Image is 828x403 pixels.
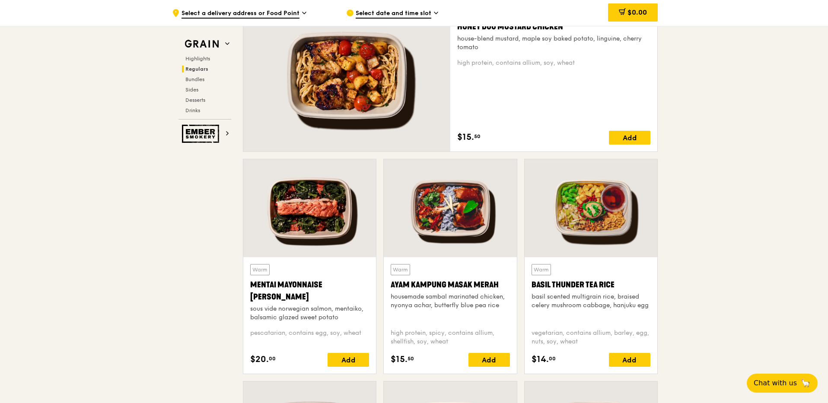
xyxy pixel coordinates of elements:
span: Highlights [185,56,210,62]
div: basil scented multigrain rice, braised celery mushroom cabbage, hanjuku egg [532,293,650,310]
span: Desserts [185,97,205,103]
div: high protein, contains allium, soy, wheat [457,59,650,67]
span: Bundles [185,76,204,82]
span: $20. [250,353,269,366]
span: Chat with us [754,378,797,388]
span: $0.00 [627,8,647,16]
span: Select date and time slot [356,9,431,19]
div: Warm [532,264,551,275]
div: housemade sambal marinated chicken, nyonya achar, butterfly blue pea rice [391,293,510,310]
span: 50 [474,133,481,140]
span: $14. [532,353,549,366]
div: Add [609,353,650,367]
span: 00 [549,355,556,362]
div: Add [468,353,510,367]
div: Mentai Mayonnaise [PERSON_NAME] [250,279,369,303]
span: 50 [408,355,414,362]
button: Chat with us🦙 [747,374,818,393]
span: $15. [391,353,408,366]
div: vegetarian, contains allium, barley, egg, nuts, soy, wheat [532,329,650,346]
img: Grain web logo [182,36,222,52]
div: Add [609,131,650,145]
div: sous vide norwegian salmon, mentaiko, balsamic glazed sweet potato [250,305,369,322]
div: Warm [250,264,270,275]
span: 00 [269,355,276,362]
span: Regulars [185,66,208,72]
div: pescatarian, contains egg, soy, wheat [250,329,369,346]
div: Honey Duo Mustard Chicken [457,21,650,33]
div: high protein, spicy, contains allium, shellfish, soy, wheat [391,329,510,346]
span: Sides [185,87,198,93]
div: Basil Thunder Tea Rice [532,279,650,291]
div: house-blend mustard, maple soy baked potato, linguine, cherry tomato [457,35,650,52]
div: Warm [391,264,410,275]
span: Drinks [185,107,200,113]
span: $15. [457,131,474,144]
div: Add [328,353,369,367]
span: 🦙 [800,378,811,388]
div: Ayam Kampung Masak Merah [391,279,510,291]
img: Ember Smokery web logo [182,125,222,143]
span: Select a delivery address or Food Point [182,9,299,19]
